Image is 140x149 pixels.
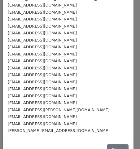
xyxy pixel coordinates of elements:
[8,10,77,15] small: [EMAIL_ADDRESS][DOMAIN_NAME]
[109,119,140,149] iframe: Chat Widget
[8,114,77,119] small: [EMAIL_ADDRESS][DOMAIN_NAME]
[8,121,77,126] small: [EMAIL_ADDRESS][DOMAIN_NAME]
[8,107,110,112] small: [EMAIL_ADDRESS][PERSON_NAME][DOMAIN_NAME]
[8,128,110,133] small: [PERSON_NAME][EMAIL_ADDRESS][DOMAIN_NAME]
[8,24,77,28] small: [EMAIL_ADDRESS][DOMAIN_NAME]
[8,38,77,42] small: [EMAIL_ADDRESS][DOMAIN_NAME]
[8,80,77,84] small: [EMAIL_ADDRESS][DOMAIN_NAME]
[8,86,77,91] small: [EMAIL_ADDRESS][DOMAIN_NAME]
[8,100,77,105] small: [EMAIL_ADDRESS][DOMAIN_NAME]
[8,59,77,63] small: [EMAIL_ADDRESS][DOMAIN_NAME]
[8,94,77,98] small: [EMAIL_ADDRESS][DOMAIN_NAME]
[8,3,77,7] small: [EMAIL_ADDRESS][DOMAIN_NAME]
[8,45,77,49] small: [EMAIL_ADDRESS][DOMAIN_NAME]
[8,66,77,70] small: [EMAIL_ADDRESS][DOMAIN_NAME]
[8,31,77,35] small: [EMAIL_ADDRESS][DOMAIN_NAME]
[8,52,77,56] small: [EMAIL_ADDRESS][DOMAIN_NAME]
[8,17,77,21] small: [EMAIL_ADDRESS][DOMAIN_NAME]
[8,72,77,77] small: [EMAIL_ADDRESS][DOMAIN_NAME]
